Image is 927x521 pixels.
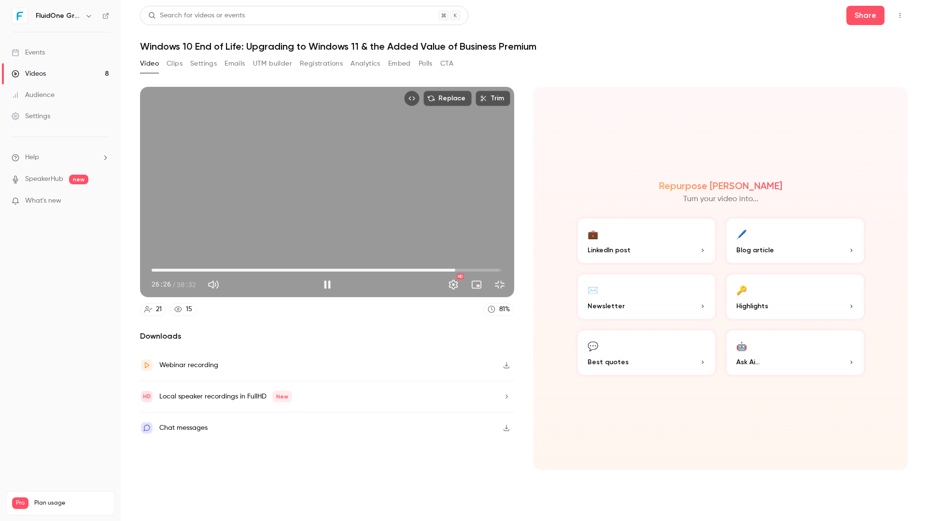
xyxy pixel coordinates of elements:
button: 💼LinkedIn post [576,217,717,265]
span: new [69,175,88,184]
span: Best quotes [588,357,629,367]
button: Settings [444,275,463,294]
button: Embed [388,56,411,71]
a: 15 [170,303,197,316]
button: Turn on miniplayer [467,275,486,294]
span: Pro [12,497,28,509]
div: ✉️ [588,282,598,297]
div: 81 % [499,304,510,315]
button: 🖊️Blog article [725,217,866,265]
button: Video [140,56,159,71]
span: 26:26 [152,279,171,289]
span: Ask Ai... [736,357,759,367]
img: FluidOne Group [12,8,28,24]
button: Replace [423,91,472,106]
span: New [272,391,292,402]
button: Trim [476,91,510,106]
button: 🤖Ask Ai... [725,329,866,377]
div: 🤖 [736,338,747,353]
span: Help [25,152,39,163]
button: 💬Best quotes [576,329,717,377]
div: Audience [12,90,55,100]
p: Turn your video into... [683,193,758,205]
div: Settings [12,111,50,121]
div: 21 [156,304,162,315]
button: Exit full screen [490,275,509,294]
button: Top Bar Actions [892,8,908,23]
button: Emails [225,56,245,71]
div: 🔑 [736,282,747,297]
h2: Repurpose [PERSON_NAME] [659,180,782,192]
h6: FluidOne Group [36,11,81,21]
div: 💼 [588,226,598,241]
span: 30:32 [177,279,196,289]
button: UTM builder [253,56,292,71]
button: Registrations [300,56,343,71]
span: What's new [25,196,61,206]
li: help-dropdown-opener [12,152,109,163]
div: 💬 [588,338,598,353]
span: / [172,279,176,289]
h2: Downloads [140,330,514,342]
iframe: Noticeable Trigger [98,197,109,206]
button: ✉️Newsletter [576,273,717,321]
span: Newsletter [588,301,625,311]
div: HD [457,274,463,279]
span: Blog article [736,245,774,255]
div: Videos [12,69,46,79]
button: 🔑Highlights [725,273,866,321]
button: Share [846,6,885,25]
a: 81% [483,303,514,316]
button: Embed video [404,91,420,106]
a: 21 [140,303,166,316]
button: Polls [419,56,433,71]
h1: Windows 10 End of Life: Upgrading to Windows 11 & the Added Value of Business Premium [140,41,908,52]
div: Local speaker recordings in FullHD [159,391,292,402]
div: Chat messages [159,422,208,434]
button: CTA [440,56,453,71]
span: Plan usage [34,499,109,507]
button: Clips [167,56,183,71]
div: 🖊️ [736,226,747,241]
a: SpeakerHub [25,174,63,184]
button: Pause [318,275,337,294]
button: Settings [190,56,217,71]
div: 15 [186,304,192,315]
div: 26:26 [152,279,196,289]
span: LinkedIn post [588,245,631,255]
span: Highlights [736,301,768,311]
button: Analytics [351,56,380,71]
div: Events [12,48,45,57]
button: Mute [204,275,223,294]
div: Search for videos or events [148,11,245,21]
div: Webinar recording [159,359,218,371]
